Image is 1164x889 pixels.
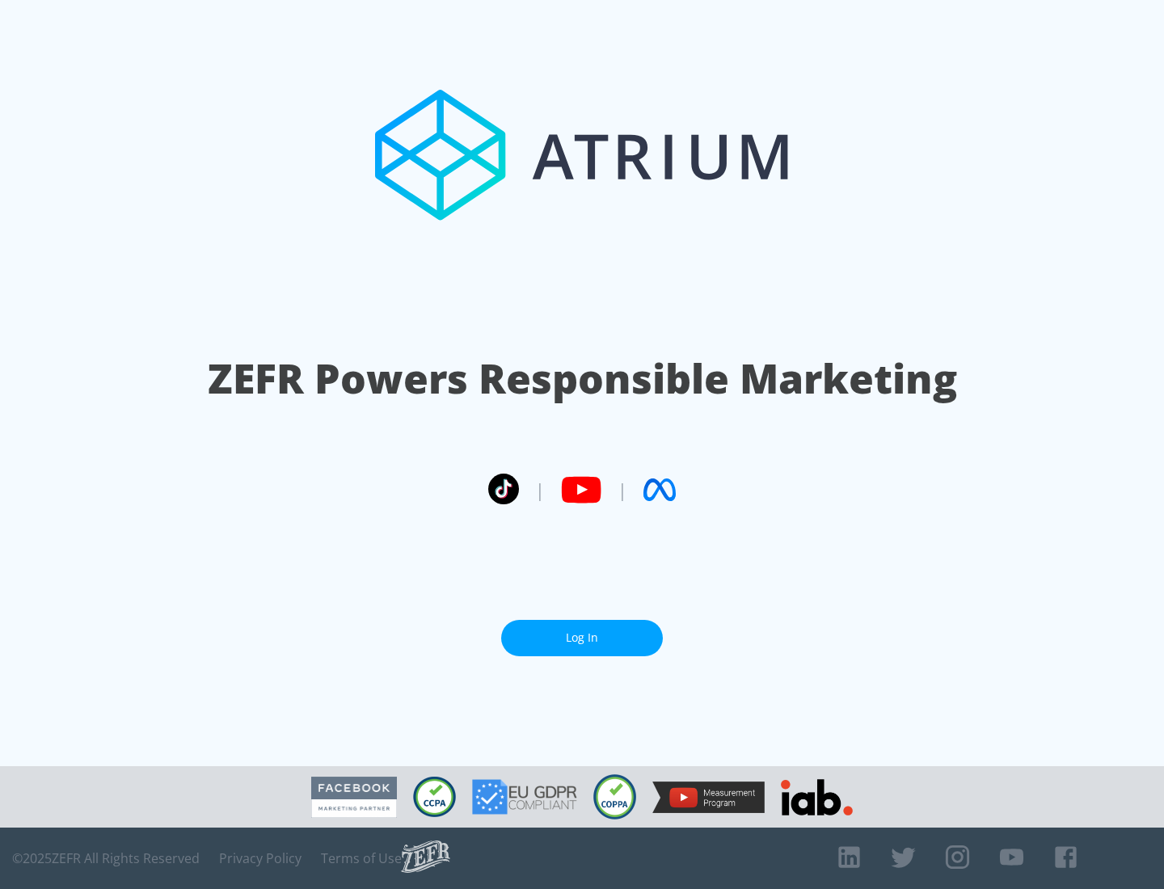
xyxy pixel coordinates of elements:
a: Log In [501,620,663,656]
img: IAB [781,779,853,815]
img: GDPR Compliant [472,779,577,815]
a: Terms of Use [321,850,402,866]
span: © 2025 ZEFR All Rights Reserved [12,850,200,866]
span: | [535,478,545,502]
a: Privacy Policy [219,850,302,866]
span: | [618,478,627,502]
img: YouTube Measurement Program [652,782,765,813]
h1: ZEFR Powers Responsible Marketing [208,351,957,407]
img: COPPA Compliant [593,774,636,819]
img: Facebook Marketing Partner [311,777,397,818]
img: CCPA Compliant [413,777,456,817]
